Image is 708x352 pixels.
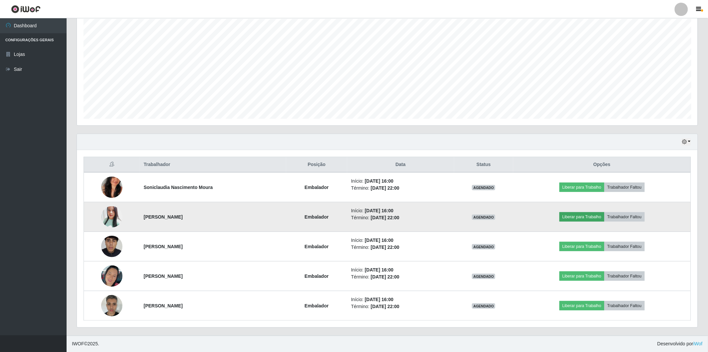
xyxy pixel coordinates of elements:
[351,303,450,310] li: Término:
[604,301,645,310] button: Trabalhador Faltou
[560,271,604,281] button: Liberar para Trabalho
[351,178,450,185] li: Início:
[305,185,329,190] strong: Embalador
[472,215,495,220] span: AGENDADO
[351,237,450,244] li: Início:
[11,5,41,13] img: CoreUI Logo
[286,157,347,173] th: Posição
[371,245,399,250] time: [DATE] 22:00
[472,244,495,250] span: AGENDADO
[351,273,450,280] li: Término:
[371,274,399,279] time: [DATE] 22:00
[454,157,513,173] th: Status
[657,341,703,348] span: Desenvolvido por
[347,157,454,173] th: Data
[101,257,122,295] img: 1745632690933.jpeg
[365,208,393,213] time: [DATE] 16:00
[560,242,604,251] button: Liberar para Trabalho
[351,266,450,273] li: Início:
[365,267,393,272] time: [DATE] 16:00
[144,303,183,308] strong: [PERSON_NAME]
[472,274,495,279] span: AGENDADO
[72,341,84,347] span: IWOF
[144,273,183,279] strong: [PERSON_NAME]
[101,204,122,230] img: 1748729241814.jpeg
[365,297,393,302] time: [DATE] 16:00
[560,183,604,192] button: Liberar para Trabalho
[604,242,645,251] button: Trabalhador Faltou
[365,178,393,184] time: [DATE] 16:00
[560,301,604,310] button: Liberar para Trabalho
[140,157,286,173] th: Trabalhador
[365,238,393,243] time: [DATE] 16:00
[305,244,329,249] strong: Embalador
[560,212,604,222] button: Liberar para Trabalho
[513,157,691,173] th: Opções
[72,341,99,348] span: © 2025 .
[101,223,122,270] img: 1733491183363.jpeg
[305,214,329,220] strong: Embalador
[604,183,645,192] button: Trabalhador Faltou
[371,215,399,220] time: [DATE] 22:00
[305,273,329,279] strong: Embalador
[101,168,122,206] img: 1715895130415.jpeg
[351,214,450,221] li: Término:
[144,214,183,220] strong: [PERSON_NAME]
[351,185,450,192] li: Término:
[472,303,495,309] span: AGENDADO
[351,296,450,303] li: Início:
[371,185,399,191] time: [DATE] 22:00
[604,271,645,281] button: Trabalhador Faltou
[604,212,645,222] button: Trabalhador Faltou
[144,185,213,190] strong: Soniclaudia Nascimento Moura
[101,291,122,320] img: 1753187317343.jpeg
[351,207,450,214] li: Início:
[144,244,183,249] strong: [PERSON_NAME]
[472,185,495,190] span: AGENDADO
[693,341,703,347] a: iWof
[351,244,450,251] li: Término:
[305,303,329,308] strong: Embalador
[371,304,399,309] time: [DATE] 22:00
